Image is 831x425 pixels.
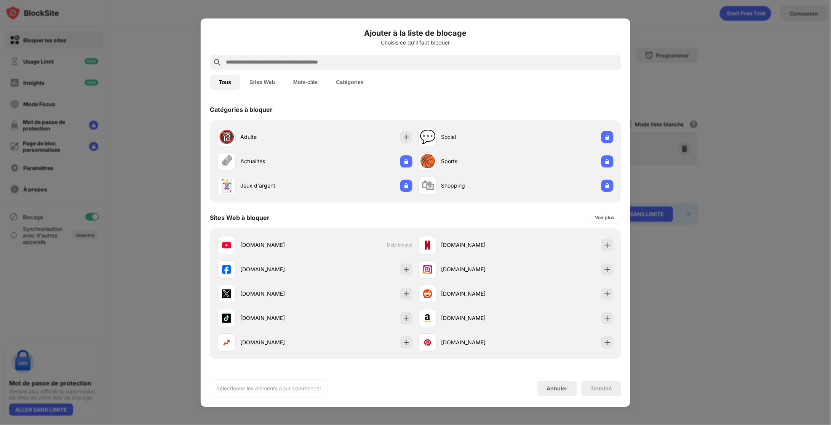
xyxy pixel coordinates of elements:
div: [DOMAIN_NAME] [240,266,315,274]
button: Mots-clés [284,75,327,90]
div: [DOMAIN_NAME] [441,290,516,298]
div: Sélectionne les éléments pour commencer [216,385,321,392]
div: 💬 [420,129,436,145]
div: 🗞 [220,154,233,169]
div: 🛍 [421,178,434,194]
img: favicons [222,338,231,347]
div: [DOMAIN_NAME] [441,241,516,249]
img: favicons [423,314,432,323]
div: [DOMAIN_NAME] [240,241,315,249]
span: Déjà bloqué [387,242,412,248]
div: 🔞 [219,129,235,145]
div: Social [441,133,516,141]
div: Voir plus [595,214,615,221]
img: favicons [222,314,231,323]
button: Tous [210,75,240,90]
img: favicons [423,338,432,347]
div: [DOMAIN_NAME] [441,339,516,347]
img: favicons [222,265,231,274]
div: Choisis ce qu'il faut bloquer [210,40,621,46]
div: Catégories à bloquer [210,106,273,113]
img: favicons [423,240,432,250]
img: favicons [423,265,432,274]
div: [DOMAIN_NAME] [240,314,315,322]
div: [DOMAIN_NAME] [441,314,516,322]
div: 🏀 [420,154,436,169]
div: 🃏 [219,178,235,194]
div: Sports [441,158,516,166]
h6: Ajouter à la liste de blocage [210,27,621,39]
div: Adulte [240,133,315,141]
div: [DOMAIN_NAME] [240,290,315,298]
div: Sites Web à bloquer [210,214,270,221]
button: Catégories [327,75,373,90]
div: [DOMAIN_NAME] [240,339,315,347]
img: favicons [222,289,231,298]
div: Terminé [591,385,612,392]
div: [DOMAIN_NAME] [441,266,516,274]
div: Annuler [547,385,568,392]
img: favicons [423,289,432,298]
div: Jeux d'argent [240,182,315,190]
img: favicons [222,240,231,250]
div: Actualités [240,158,315,166]
button: Sites Web [240,75,284,90]
div: Shopping [441,182,516,190]
img: search.svg [213,58,222,67]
